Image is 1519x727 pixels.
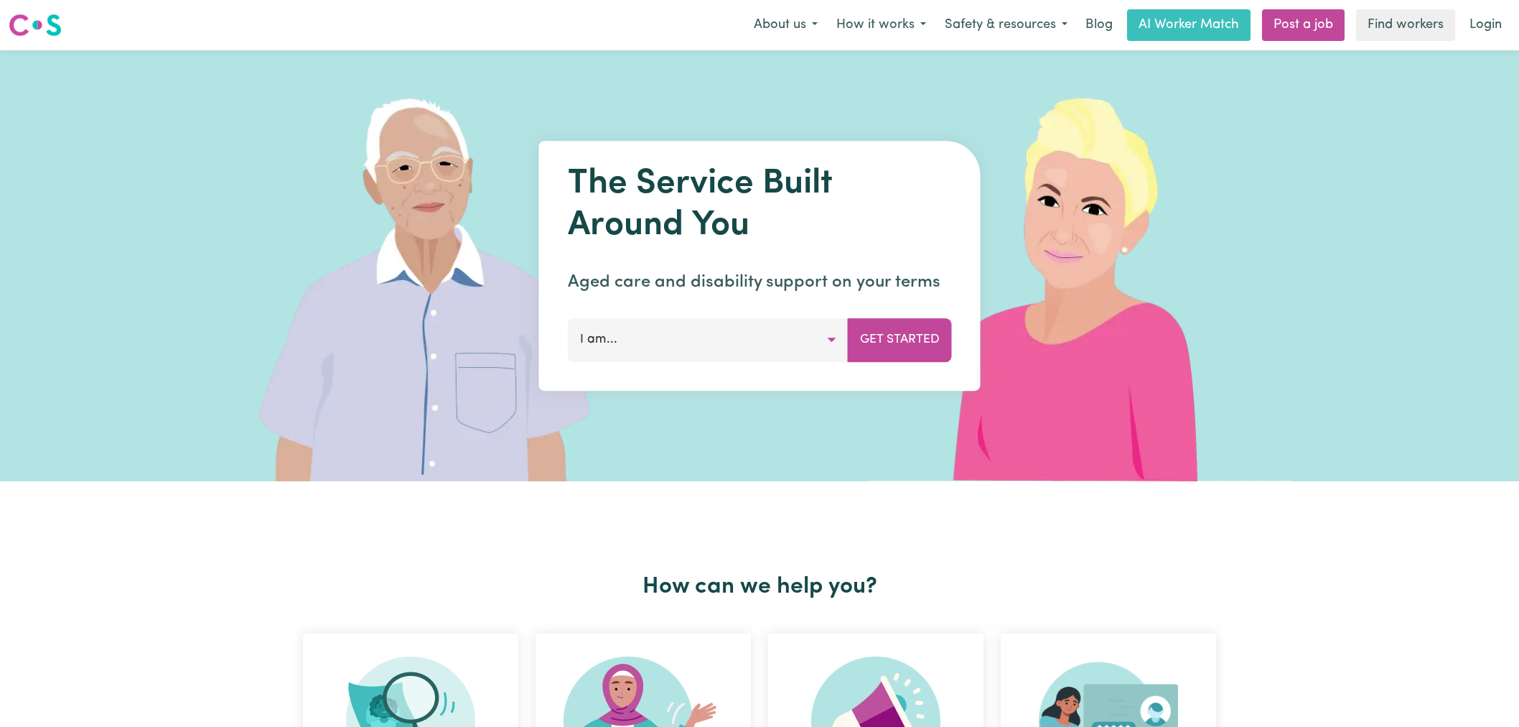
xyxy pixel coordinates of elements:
a: Careseekers logo [9,9,62,42]
button: Get Started [848,318,952,361]
button: About us [744,10,827,40]
h1: The Service Built Around You [568,164,952,246]
img: Careseekers logo [9,12,62,38]
button: Safety & resources [935,10,1077,40]
a: Post a job [1262,9,1345,41]
a: Blog [1077,9,1121,41]
a: Find workers [1356,9,1455,41]
button: I am... [568,318,849,361]
a: AI Worker Match [1127,9,1251,41]
a: Login [1461,9,1510,41]
h2: How can we help you? [294,573,1225,601]
p: Aged care and disability support on your terms [568,269,952,295]
button: How it works [827,10,935,40]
